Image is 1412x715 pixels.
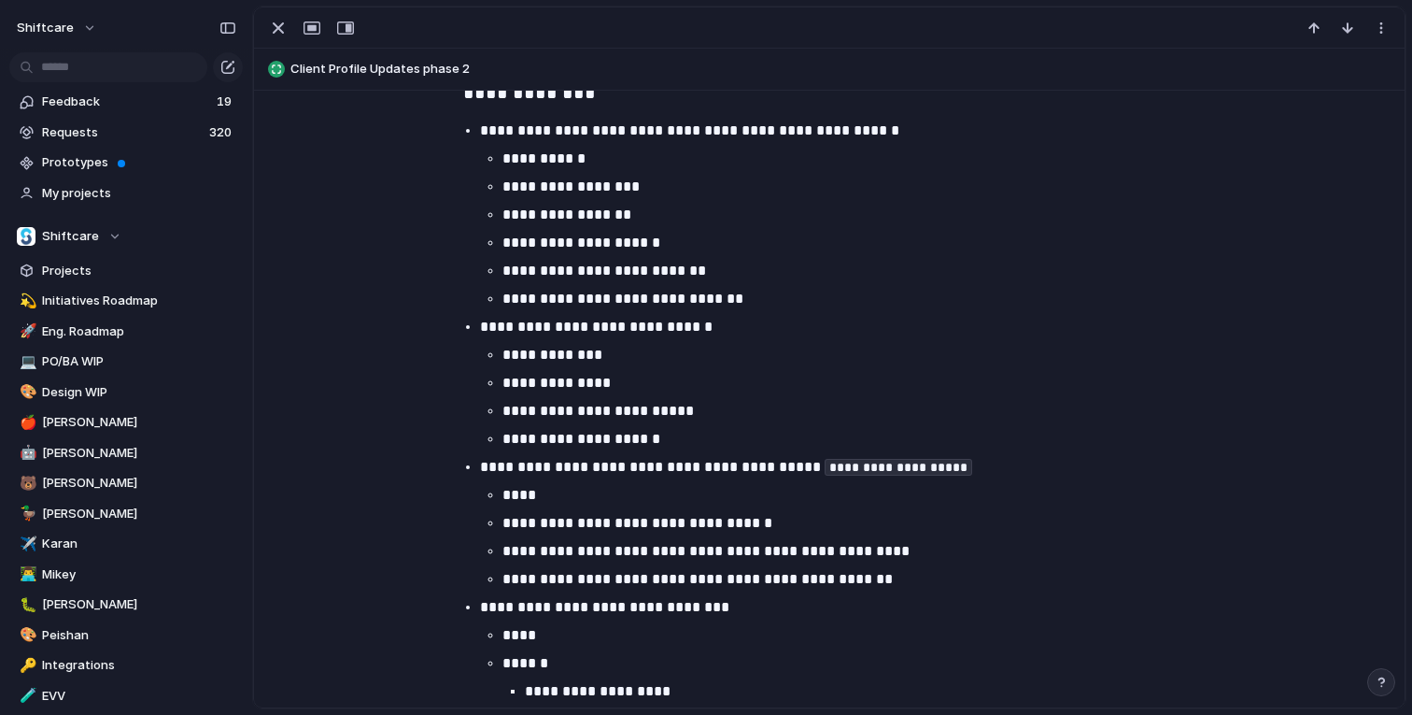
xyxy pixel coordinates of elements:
[9,348,243,376] a: 💻PO/BA WIP
[20,291,33,312] div: 💫
[17,595,35,614] button: 🐛
[42,687,236,706] span: EVV
[20,412,33,434] div: 🍎
[20,503,33,524] div: 🦆
[9,149,243,177] a: Prototypes
[9,622,243,650] a: 🎨Peishan
[17,535,35,553] button: ✈️
[9,119,243,147] a: Requests320
[20,594,33,616] div: 🐛
[17,383,35,402] button: 🎨
[9,500,243,528] a: 🦆[PERSON_NAME]
[9,179,243,207] a: My projects
[20,381,33,403] div: 🎨
[42,505,236,523] span: [PERSON_NAME]
[20,655,33,677] div: 🔑
[42,93,211,111] span: Feedback
[9,222,243,250] button: Shiftcare
[17,626,35,645] button: 🎨
[42,184,236,203] span: My projects
[9,318,243,346] a: 🚀Eng. Roadmap
[9,379,243,407] a: 🎨Design WIP
[9,469,243,497] a: 🐻[PERSON_NAME]
[9,439,243,467] a: 🤖[PERSON_NAME]
[17,352,35,371] button: 💻
[42,474,236,493] span: [PERSON_NAME]
[20,564,33,585] div: 👨‍💻
[42,322,236,341] span: Eng. Roadmap
[42,153,236,172] span: Prototypes
[17,474,35,493] button: 🐻
[9,682,243,710] a: 🧪EVV
[20,534,33,555] div: ✈️
[17,19,74,37] span: shiftcare
[42,656,236,675] span: Integrations
[42,444,236,463] span: [PERSON_NAME]
[20,321,33,342] div: 🚀
[17,292,35,310] button: 💫
[42,565,236,584] span: Mikey
[9,257,243,285] a: Projects
[17,444,35,463] button: 🤖
[9,408,243,436] a: 🍎[PERSON_NAME]
[20,624,33,646] div: 🎨
[17,322,35,341] button: 🚀
[17,687,35,706] button: 🧪
[17,656,35,675] button: 🔑
[42,535,236,553] span: Karan
[9,591,243,619] a: 🐛[PERSON_NAME]
[9,88,243,116] a: Feedback19
[42,123,204,142] span: Requests
[17,505,35,523] button: 🦆
[9,530,243,558] a: ✈️Karan
[42,262,236,280] span: Projects
[217,93,235,111] span: 19
[42,292,236,310] span: Initiatives Roadmap
[8,13,106,43] button: shiftcare
[42,595,236,614] span: [PERSON_NAME]
[290,60,1396,79] span: Client Profile Updates phase 2
[9,287,243,315] a: 💫Initiatives Roadmap
[262,54,1396,84] button: Client Profile Updates phase 2
[42,352,236,371] span: PO/BA WIP
[42,626,236,645] span: Peishan
[20,473,33,494] div: 🐻
[20,351,33,373] div: 💻
[9,651,243,679] a: 🔑Integrations
[20,442,33,464] div: 🤖
[42,383,236,402] span: Design WIP
[17,413,35,432] button: 🍎
[209,123,235,142] span: 320
[17,565,35,584] button: 👨‍💻
[42,413,236,432] span: [PERSON_NAME]
[42,227,99,246] span: Shiftcare
[20,685,33,707] div: 🧪
[9,561,243,589] a: 👨‍💻Mikey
